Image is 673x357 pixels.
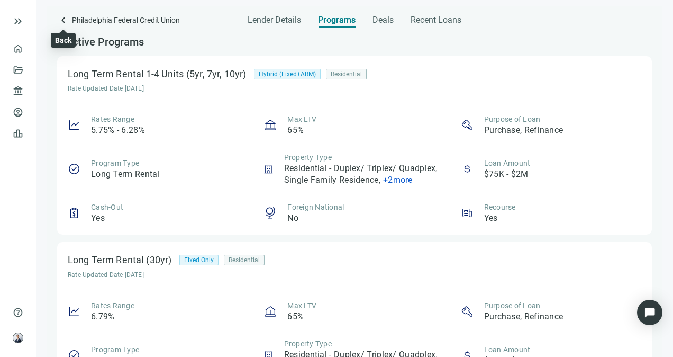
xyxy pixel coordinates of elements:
[484,115,541,123] span: Purpose of Loan
[372,15,394,25] span: Deals
[143,253,179,267] div: (30yr)
[326,69,367,79] div: Residential
[68,84,383,93] article: Rate Updated Date [DATE]
[284,163,438,185] span: Residential - Duplex/ Triplex/ Quadplex, Single Family Residence ,
[637,300,662,325] div: Open Intercom Messenger
[287,301,316,310] span: Max LTV
[184,255,214,265] span: Fixed Only
[91,115,134,123] span: Rates Range
[411,15,461,25] span: Recent Loans
[91,124,145,136] article: 5.75% - 6.28%
[13,333,23,343] img: avatar
[91,311,115,323] article: 6.79%
[484,159,531,167] span: Loan Amount
[284,340,332,348] span: Property Type
[91,159,139,167] span: Program Type
[484,124,563,136] article: Purchase, Refinance
[383,175,413,185] span: + 2 more
[259,69,316,79] span: Hybrid (Fixed+ARM)
[68,255,143,265] div: Long Term Rental
[57,35,144,48] span: 4 Active Programs
[224,255,265,265] div: Residential
[248,15,301,25] span: Lender Details
[72,14,180,28] span: Philadelphia Federal Credit Union
[12,15,24,28] button: keyboard_double_arrow_right
[184,67,254,82] div: (5yr, 7yr, 10yr)
[91,301,134,310] span: Rates Range
[484,301,541,310] span: Purpose of Loan
[91,203,123,211] span: Cash-Out
[57,14,70,26] span: keyboard_arrow_left
[484,345,531,354] span: Loan Amount
[287,203,344,211] span: Foreign National
[287,115,316,123] span: Max LTV
[68,69,184,79] div: Long Term Rental 1-4 Units
[484,203,516,211] span: Recourse
[13,86,20,96] span: account_balance
[484,212,498,224] article: Yes
[284,153,332,162] span: Property Type
[287,212,298,224] article: No
[484,168,529,180] article: $75K - $2M
[91,212,105,224] article: Yes
[287,124,304,136] article: 65%
[13,307,23,318] span: help
[318,15,356,25] span: Programs
[55,35,71,46] div: Back
[57,14,70,28] a: keyboard_arrow_left
[91,168,160,180] article: Long Term Rental
[91,345,139,354] span: Program Type
[484,311,563,323] article: Purchase, Refinance
[68,271,280,279] article: Rate Updated Date [DATE]
[287,311,304,323] article: 65%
